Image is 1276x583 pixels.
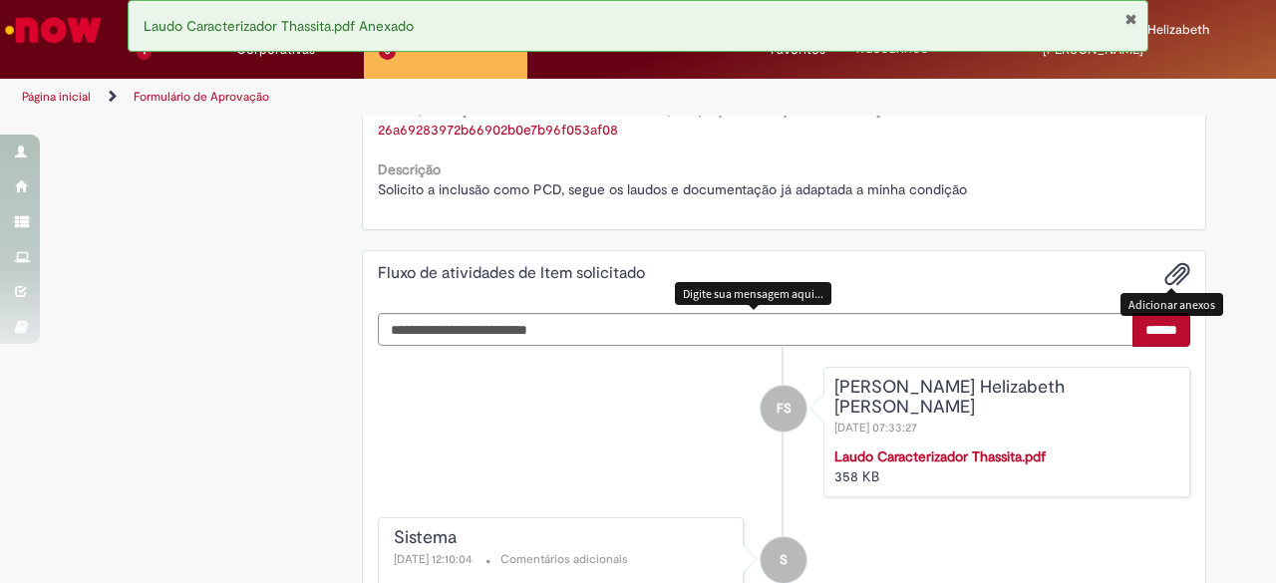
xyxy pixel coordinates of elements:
[1120,293,1223,316] div: Adicionar anexos
[378,180,967,198] span: Solicito a inclusão como PCD, segue os laudos e documentação já adaptada a minha condição
[834,378,1174,418] div: [PERSON_NAME] Helizabeth [PERSON_NAME]
[378,160,441,178] b: Descrição
[834,446,1174,486] div: 358 KB
[675,282,831,305] div: Digite sua mensagem aqui...
[834,420,921,436] span: [DATE] 07:33:27
[378,313,1134,346] textarea: Digite sua mensagem aqui...
[134,89,269,105] a: Formulário de Aprovação
[2,10,105,50] img: ServiceNow
[378,81,1161,119] b: Laudo médico ou psicológico descrevendo quais áreas de habilidades adaptativas (comunicação, cuid...
[1164,261,1190,287] button: Adicionar anexos
[15,79,835,116] ul: Trilhas de página
[22,89,91,105] a: Página inicial
[500,551,628,568] small: Comentários adicionais
[394,551,477,567] span: [DATE] 12:10:04
[394,528,734,548] div: Sistema
[777,385,792,433] span: FS
[1124,11,1137,27] button: Fechar Notificação
[144,17,414,35] span: Laudo Caracterizador Thassita.pdf Anexado
[761,537,806,583] div: System
[761,386,806,432] div: Francoise Helizabeth Reginaldo Samor
[378,121,618,139] a: Download de 26a69283972b66902b0e7b96f053af08
[378,265,645,283] h2: Fluxo de atividades de Item solicitado Histórico de tíquete
[834,447,1046,465] a: Laudo Caracterizador Thassita.pdf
